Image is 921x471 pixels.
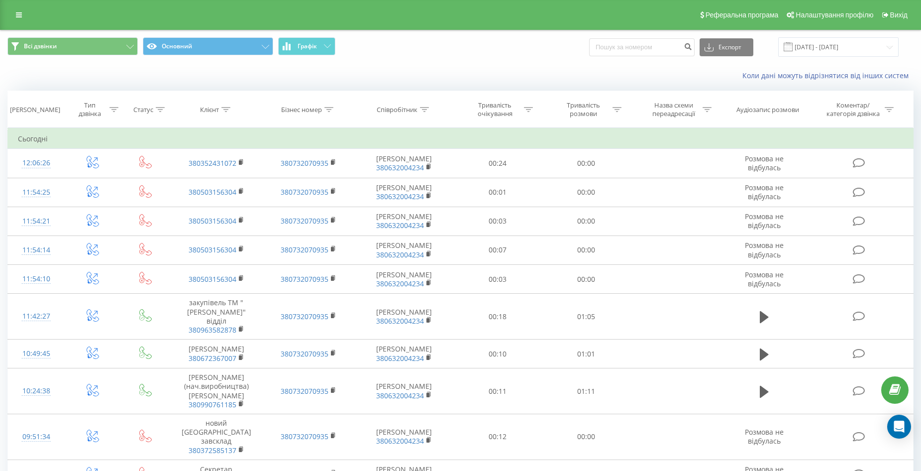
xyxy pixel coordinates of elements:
a: 380990761185 [189,400,236,409]
span: Вихід [890,11,908,19]
div: Назва схеми переадресації [647,101,700,118]
td: 00:00 [542,235,630,264]
a: 380732070935 [281,432,328,441]
a: 380632004234 [376,391,424,400]
a: 380352431072 [189,158,236,168]
td: 00:03 [453,207,542,235]
td: 00:18 [453,294,542,340]
span: Розмова не відбулась [745,270,784,288]
a: 380372585137 [189,446,236,455]
a: 380632004234 [376,192,424,201]
a: Коли дані можуть відрізнятися вiд інших систем [742,71,914,80]
div: 11:54:14 [18,240,54,260]
td: [PERSON_NAME] [354,265,453,294]
div: 10:24:38 [18,381,54,401]
button: Всі дзвінки [7,37,138,55]
td: [PERSON_NAME] [354,340,453,368]
div: Клієнт [200,106,219,114]
a: 380632004234 [376,353,424,363]
div: 11:42:27 [18,307,54,326]
span: Розмова не відбулась [745,212,784,230]
span: Налаштування профілю [796,11,873,19]
td: [PERSON_NAME] [170,340,262,368]
div: 12:06:26 [18,153,54,173]
td: 01:01 [542,340,630,368]
td: 00:00 [542,207,630,235]
a: 380632004234 [376,163,424,172]
a: 380503156304 [189,245,236,254]
a: 380503156304 [189,187,236,197]
td: 01:11 [542,368,630,414]
td: 00:12 [453,414,542,460]
td: 00:00 [542,149,630,178]
td: 00:03 [453,265,542,294]
div: [PERSON_NAME] [10,106,60,114]
td: 01:05 [542,294,630,340]
td: закупівель ТМ "[PERSON_NAME]" відділ [170,294,262,340]
td: 00:07 [453,235,542,264]
a: 380632004234 [376,436,424,446]
div: 10:49:45 [18,344,54,363]
div: Бізнес номер [281,106,322,114]
a: 380963582878 [189,325,236,335]
span: Графік [298,43,317,50]
a: 380632004234 [376,250,424,259]
div: 11:54:21 [18,212,54,231]
input: Пошук за номером [589,38,695,56]
td: 00:00 [542,178,630,207]
td: 00:01 [453,178,542,207]
div: Тривалість очікування [468,101,521,118]
span: Розмова не відбулась [745,427,784,446]
span: Розмова не відбулась [745,183,784,201]
div: Тип дзвінка [73,101,107,118]
button: Основний [143,37,273,55]
div: Open Intercom Messenger [887,415,911,439]
td: [PERSON_NAME] [354,294,453,340]
div: Статус [133,106,153,114]
td: 00:00 [542,414,630,460]
a: 380732070935 [281,187,328,197]
div: Аудіозапис розмови [736,106,799,114]
span: Розмова не відбулась [745,240,784,259]
a: 380732070935 [281,245,328,254]
td: новий [GEOGRAPHIC_DATA] завсклад [170,414,262,460]
a: 380732070935 [281,349,328,358]
a: 380632004234 [376,221,424,230]
div: 11:54:25 [18,183,54,202]
a: 380732070935 [281,158,328,168]
td: [PERSON_NAME] [354,207,453,235]
div: 11:54:10 [18,269,54,289]
td: [PERSON_NAME] [354,178,453,207]
td: [PERSON_NAME] [354,235,453,264]
a: 380632004234 [376,279,424,288]
span: Розмова не відбулась [745,154,784,172]
td: 00:24 [453,149,542,178]
td: 00:00 [542,265,630,294]
td: 00:10 [453,340,542,368]
td: [PERSON_NAME] [354,149,453,178]
td: 00:11 [453,368,542,414]
div: Коментар/категорія дзвінка [824,101,882,118]
div: Тривалість розмови [557,101,610,118]
td: [PERSON_NAME] [354,368,453,414]
span: Реферальна програма [706,11,779,19]
td: [PERSON_NAME] [354,414,453,460]
a: 380732070935 [281,216,328,226]
div: 09:51:34 [18,427,54,447]
a: 380732070935 [281,274,328,284]
td: [PERSON_NAME] (нач.виробництва) [PERSON_NAME] [170,368,262,414]
button: Графік [278,37,335,55]
div: Співробітник [377,106,417,114]
a: 380503156304 [189,274,236,284]
button: Експорт [700,38,753,56]
span: Всі дзвінки [24,42,57,50]
a: 380732070935 [281,386,328,396]
a: 380732070935 [281,312,328,321]
a: 380632004234 [376,316,424,326]
a: 380672367007 [189,353,236,363]
td: Сьогодні [8,129,914,149]
a: 380503156304 [189,216,236,226]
